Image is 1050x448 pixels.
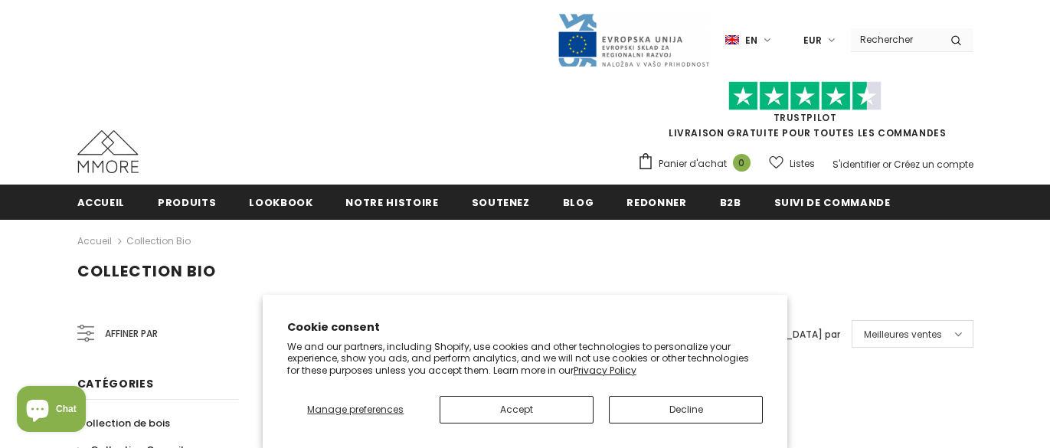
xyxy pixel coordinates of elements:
[637,88,973,139] span: LIVRAISON GRATUITE POUR TOUTES LES COMMANDES
[158,195,216,210] span: Produits
[609,396,763,423] button: Decline
[745,33,757,48] span: en
[659,156,727,172] span: Panier d'achat
[626,185,686,219] a: Redonner
[563,195,594,210] span: Blog
[77,185,126,219] a: Accueil
[894,158,973,171] a: Créez un compte
[472,185,530,219] a: soutenez
[287,341,764,377] p: We and our partners, including Shopify, use cookies and other technologies to personalize your ex...
[77,416,170,430] span: Collection de bois
[77,376,154,391] span: Catégories
[626,195,686,210] span: Redonner
[557,12,710,68] img: Javni Razpis
[774,185,891,219] a: Suivi de commande
[440,396,594,423] button: Accept
[774,195,891,210] span: Suivi de commande
[725,34,739,47] img: i-lang-1.png
[720,195,741,210] span: B2B
[126,234,191,247] a: Collection Bio
[77,410,170,437] a: Collection de bois
[12,386,90,436] inbox-online-store-chat: Shopify online store chat
[851,28,939,51] input: Search Site
[77,130,139,173] img: Cas MMORE
[557,33,710,46] a: Javni Razpis
[563,185,594,219] a: Blog
[105,325,158,342] span: Affiner par
[882,158,891,171] span: or
[803,33,822,48] span: EUR
[790,156,815,172] span: Listes
[637,152,758,175] a: Panier d'achat 0
[864,327,942,342] span: Meilleures ventes
[574,364,636,377] a: Privacy Policy
[832,158,880,171] a: S'identifier
[345,195,438,210] span: Notre histoire
[345,185,438,219] a: Notre histoire
[249,185,312,219] a: Lookbook
[728,81,882,111] img: Faites confiance aux étoiles pilotes
[720,185,741,219] a: B2B
[158,185,216,219] a: Produits
[77,260,216,282] span: Collection Bio
[77,195,126,210] span: Accueil
[769,150,815,177] a: Listes
[287,319,764,335] h2: Cookie consent
[307,403,404,416] span: Manage preferences
[774,111,837,124] a: TrustPilot
[733,154,751,172] span: 0
[720,327,840,342] label: [GEOGRAPHIC_DATA] par
[249,195,312,210] span: Lookbook
[287,396,424,423] button: Manage preferences
[472,195,530,210] span: soutenez
[77,232,112,250] a: Accueil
